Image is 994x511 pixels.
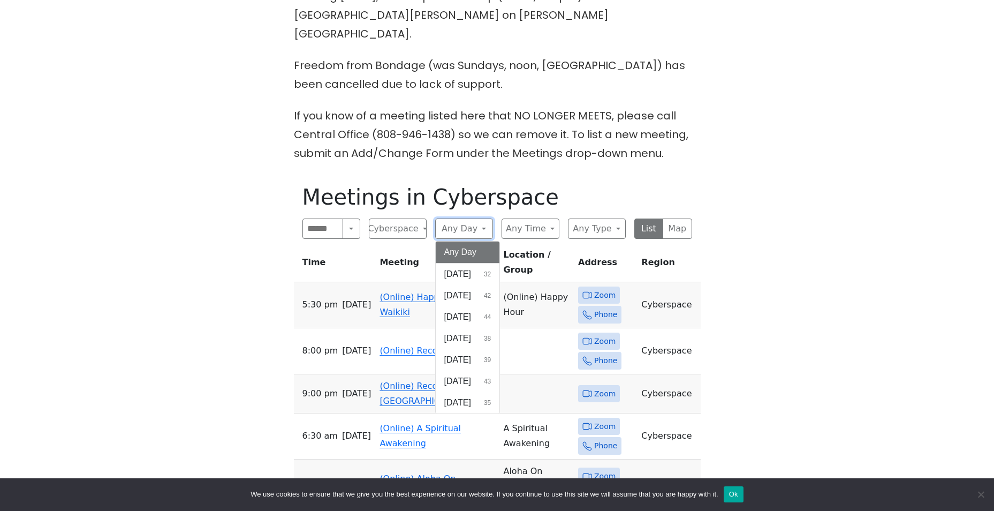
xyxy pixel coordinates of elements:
button: [DATE]39 results [436,349,500,371]
span: [DATE] [342,386,371,401]
span: [DATE] [444,354,471,366]
input: Search [302,219,344,239]
span: 6:30 AM [302,429,338,444]
span: 38 results [484,334,491,343]
td: Cyberspace [637,374,700,414]
th: Address [574,247,637,282]
a: (Online) Recovery in [GEOGRAPHIC_DATA] [380,381,469,406]
td: Cyberspace [637,414,700,460]
span: No [975,489,986,500]
span: 8:00 PM [302,343,338,358]
td: (Online) Happy Hour [499,282,574,328]
button: Any Day [435,219,493,239]
button: [DATE]43 results [436,371,500,392]
span: We use cookies to ensure that we give you the best experience on our website. If you continue to ... [251,489,718,500]
span: Zoom [594,420,616,433]
span: Phone [594,439,617,453]
span: Zoom [594,470,616,483]
span: [DATE] [342,297,371,312]
th: Time [294,247,376,282]
button: [DATE]32 results [436,264,500,285]
button: Any Time [502,219,559,239]
button: Search [343,219,360,239]
button: Any Type [568,219,626,239]
span: 43 results [484,377,491,386]
span: [DATE] [444,311,471,324]
button: [DATE]42 results [436,285,500,306]
span: Phone [594,308,617,321]
a: (Online) Recovery of Hope [380,345,492,356]
span: [DATE] [342,429,371,444]
span: 9:00 PM [302,386,338,401]
span: [DATE] [444,289,471,302]
button: [DATE]44 results [436,306,500,328]
div: Any Day [435,241,500,414]
span: 42 results [484,291,491,300]
button: [DATE]38 results [436,328,500,349]
td: Cyberspace [637,328,700,374]
button: Cyberspace [369,219,427,239]
th: Region [637,247,700,282]
span: [DATE] [342,343,371,358]
span: [DATE] [444,332,471,345]
span: [DATE] [444,396,471,409]
span: 35 results [484,398,491,408]
th: Location / Group [499,247,574,282]
span: 44 results [484,312,491,322]
button: Any Day [436,242,500,263]
button: [DATE]35 results [436,392,500,414]
td: A Spiritual Awakening [499,414,574,460]
th: Meeting [375,247,499,282]
h1: Meetings in Cyberspace [302,184,692,210]
td: Cyberspace [637,282,700,328]
span: [DATE] [444,268,471,281]
span: 5:30 PM [302,297,338,312]
button: Ok [724,486,743,502]
p: If you know of a meeting listed here that NO LONGER MEETS, please call Central Office (808-946-14... [294,107,701,163]
span: 32 results [484,269,491,279]
span: Zoom [594,387,616,401]
a: (Online) Happy Hour Waikiki [380,292,467,317]
button: List [634,219,664,239]
span: Zoom [594,289,616,302]
button: Map [663,219,692,239]
span: Zoom [594,335,616,348]
span: Phone [594,354,617,367]
a: (Online) Aloha On Awakening (O) (Lit) [380,474,462,499]
p: Freedom from Bondage (was Sundays, noon, [GEOGRAPHIC_DATA]) has been cancelled due to lack of sup... [294,56,701,94]
span: 39 results [484,355,491,365]
span: [DATE] [444,375,471,388]
a: (Online) A Spiritual Awakening [380,423,461,448]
